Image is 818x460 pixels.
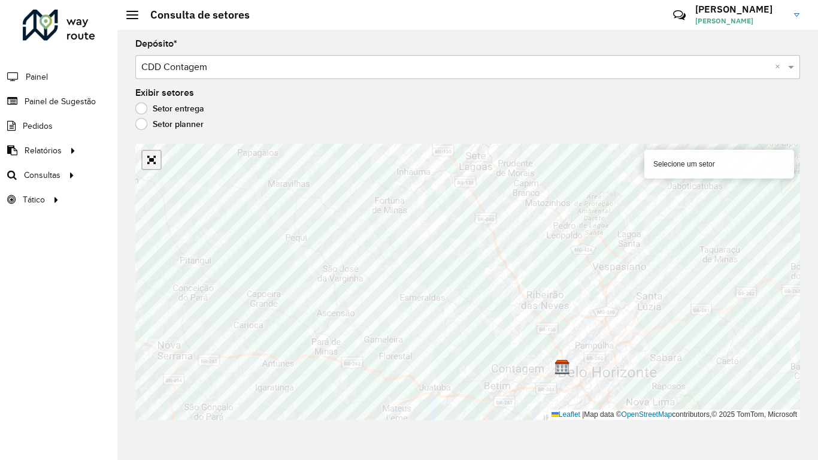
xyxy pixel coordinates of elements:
[135,102,204,114] label: Setor entrega
[695,4,785,15] h3: [PERSON_NAME]
[26,71,48,83] span: Painel
[549,410,800,420] div: Map data © contributors,© 2025 TomTom, Microsoft
[135,118,204,130] label: Setor planner
[25,95,96,108] span: Painel de Sugestão
[23,120,53,132] span: Pedidos
[24,169,60,181] span: Consultas
[775,60,785,74] span: Clear all
[644,150,794,178] div: Selecione um setor
[138,8,250,22] h2: Consulta de setores
[582,410,584,419] span: |
[622,410,672,419] a: OpenStreetMap
[23,193,45,206] span: Tático
[666,2,692,28] a: Contato Rápido
[695,16,785,26] span: [PERSON_NAME]
[135,86,194,100] label: Exibir setores
[552,410,580,419] a: Leaflet
[25,144,62,157] span: Relatórios
[143,151,160,169] a: Abrir mapa em tela cheia
[135,37,177,51] label: Depósito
